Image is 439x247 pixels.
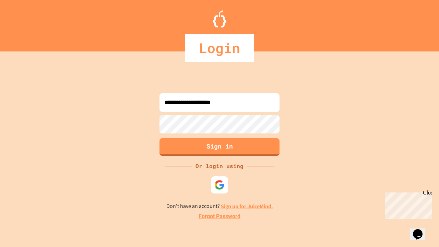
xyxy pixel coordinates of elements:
img: google-icon.svg [214,180,225,190]
img: Logo.svg [213,10,226,27]
iframe: chat widget [382,190,432,219]
div: Chat with us now!Close [3,3,47,44]
a: Sign up for JuiceMind. [221,203,273,210]
div: Or login using [192,162,247,170]
iframe: chat widget [410,220,432,240]
div: Login [185,34,254,62]
a: Forgot Password [199,212,240,221]
p: Don't have an account? [166,202,273,211]
button: Sign in [159,138,280,156]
